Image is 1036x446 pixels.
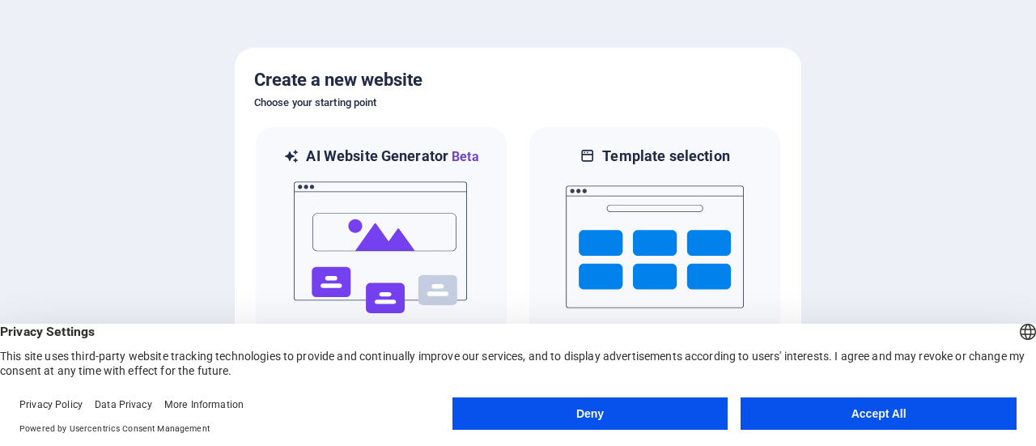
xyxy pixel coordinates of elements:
h6: Template selection [602,147,729,166]
h5: Create a new website [254,67,782,93]
span: Beta [448,149,479,164]
h6: Choose your starting point [254,93,782,113]
div: Template selectionChoose from 150+ templates and adjust it to you needs. [528,125,782,379]
img: ai [292,167,470,329]
h6: AI Website Generator [306,147,478,167]
div: AI Website GeneratorBetaaiLet the AI Website Generator create a website based on your input. [254,125,508,379]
